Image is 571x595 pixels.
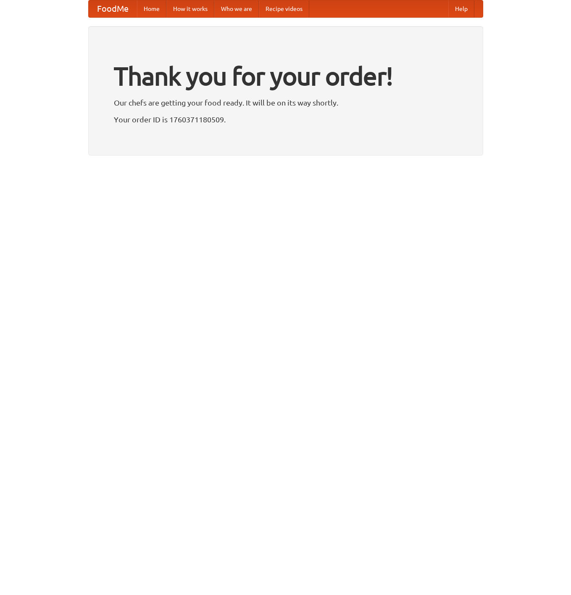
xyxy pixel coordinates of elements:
a: FoodMe [89,0,137,17]
h1: Thank you for your order! [114,56,458,96]
p: Our chefs are getting your food ready. It will be on its way shortly. [114,96,458,109]
a: How it works [166,0,214,17]
a: Help [448,0,474,17]
a: Recipe videos [259,0,309,17]
a: Home [137,0,166,17]
a: Who we are [214,0,259,17]
p: Your order ID is 1760371180509. [114,113,458,126]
